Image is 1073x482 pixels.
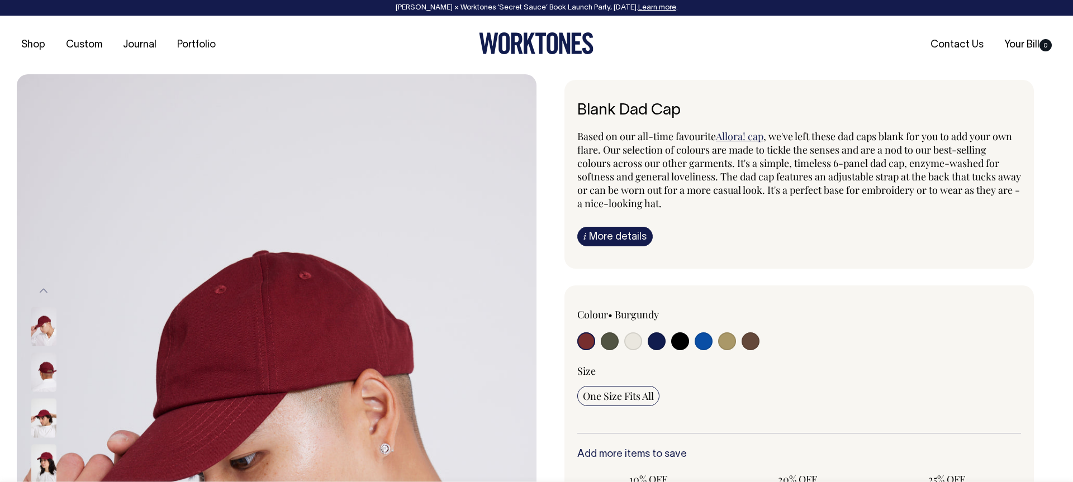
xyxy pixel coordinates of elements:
a: Journal [118,36,161,54]
h6: Add more items to save [577,449,1021,460]
img: burgundy [31,353,56,392]
img: burgundy [31,399,56,438]
a: Custom [61,36,107,54]
a: Portfolio [173,36,220,54]
div: [PERSON_NAME] × Worktones ‘Secret Sauce’ Book Launch Party, [DATE]. . [11,4,1062,12]
span: • [608,308,613,321]
a: Contact Us [926,36,988,54]
span: 0 [1039,39,1052,51]
img: burgundy [31,307,56,346]
a: Your Bill0 [1000,36,1056,54]
span: One Size Fits All [583,389,654,403]
a: Learn more [638,4,676,11]
div: Size [577,364,1021,378]
h6: Blank Dad Cap [577,102,1021,120]
input: One Size Fits All [577,386,659,406]
span: , we've left these dad caps blank for you to add your own flare. Our selection of colours are mad... [577,130,1021,210]
div: Colour [577,308,755,321]
a: iMore details [577,227,653,246]
span: Based on our all-time favourite [577,130,716,143]
a: Allora! cap [716,130,763,143]
label: Burgundy [615,308,659,321]
span: i [583,230,586,242]
a: Shop [17,36,50,54]
button: Previous [35,279,52,304]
